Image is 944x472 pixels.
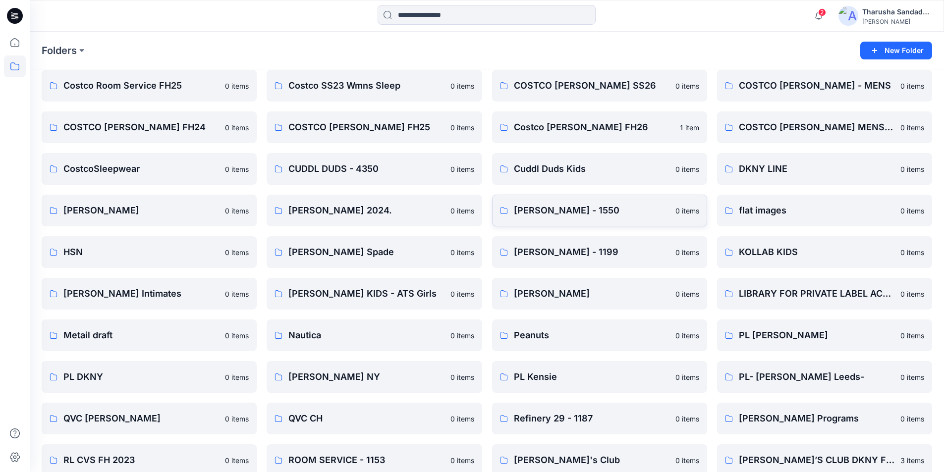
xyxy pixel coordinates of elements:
[450,372,474,382] p: 0 items
[450,289,474,299] p: 0 items
[492,153,707,185] a: Cuddl Duds Kids0 items
[450,455,474,466] p: 0 items
[675,164,699,174] p: 0 items
[717,195,932,226] a: flat images0 items
[675,414,699,424] p: 0 items
[225,414,249,424] p: 0 items
[42,319,257,351] a: Metail draft0 items
[860,42,932,59] button: New Folder
[225,206,249,216] p: 0 items
[739,79,894,93] p: COSTCO [PERSON_NAME] - MENS
[514,412,669,425] p: Refinery 29 - 1187
[63,412,219,425] p: QVC [PERSON_NAME]
[717,319,932,351] a: PL [PERSON_NAME]0 items
[514,79,669,93] p: COSTCO [PERSON_NAME] SS26
[514,287,669,301] p: [PERSON_NAME]
[42,70,257,102] a: Costco Room Service FH250 items
[492,319,707,351] a: Peanuts0 items
[42,278,257,310] a: [PERSON_NAME] Intimates0 items
[225,455,249,466] p: 0 items
[675,81,699,91] p: 0 items
[492,236,707,268] a: [PERSON_NAME] - 11990 items
[492,403,707,434] a: Refinery 29 - 11870 items
[900,330,924,341] p: 0 items
[675,289,699,299] p: 0 items
[42,361,257,393] a: PL DKNY0 items
[288,453,444,467] p: ROOM SERVICE - 1153
[739,328,894,342] p: PL [PERSON_NAME]
[900,164,924,174] p: 0 items
[42,153,257,185] a: CostcoSleepwear0 items
[450,81,474,91] p: 0 items
[288,287,444,301] p: [PERSON_NAME] KIDS - ATS Girls
[717,278,932,310] a: LIBRARY FOR PRIVATE LABEL ACCOUNTS0 items
[900,81,924,91] p: 0 items
[288,162,444,176] p: CUDDL DUDS - 4350
[450,247,474,258] p: 0 items
[267,236,482,268] a: [PERSON_NAME] Spade0 items
[900,455,924,466] p: 3 items
[288,370,444,384] p: [PERSON_NAME] NY
[514,453,669,467] p: [PERSON_NAME]'s Club
[63,79,219,93] p: Costco Room Service FH25
[818,8,826,16] span: 2
[267,403,482,434] a: QVC CH0 items
[288,245,444,259] p: [PERSON_NAME] Spade
[739,204,894,217] p: flat images
[63,162,219,176] p: CostcoSleepwear
[450,122,474,133] p: 0 items
[739,245,894,259] p: KOLLAB KIDS
[225,164,249,174] p: 0 items
[267,319,482,351] a: Nautica0 items
[288,120,444,134] p: COSTCO [PERSON_NAME] FH25
[675,206,699,216] p: 0 items
[42,403,257,434] a: QVC [PERSON_NAME]0 items
[739,162,894,176] p: DKNY LINE
[717,403,932,434] a: [PERSON_NAME] Programs0 items
[225,330,249,341] p: 0 items
[514,120,674,134] p: Costco [PERSON_NAME] FH26
[739,120,894,134] p: COSTCO [PERSON_NAME] MENS SS24
[717,153,932,185] a: DKNY LINE0 items
[492,195,707,226] a: [PERSON_NAME] - 15500 items
[63,287,219,301] p: [PERSON_NAME] Intimates
[739,287,894,301] p: LIBRARY FOR PRIVATE LABEL ACCOUNTS
[514,245,669,259] p: [PERSON_NAME] - 1199
[492,361,707,393] a: PL Kensie0 items
[63,120,219,134] p: COSTCO [PERSON_NAME] FH24
[63,204,219,217] p: [PERSON_NAME]
[450,206,474,216] p: 0 items
[514,328,669,342] p: Peanuts
[675,247,699,258] p: 0 items
[288,328,444,342] p: Nautica
[675,455,699,466] p: 0 items
[900,206,924,216] p: 0 items
[450,330,474,341] p: 0 items
[900,289,924,299] p: 0 items
[717,70,932,102] a: COSTCO [PERSON_NAME] - MENS0 items
[514,204,669,217] p: [PERSON_NAME] - 1550
[900,247,924,258] p: 0 items
[225,81,249,91] p: 0 items
[838,6,858,26] img: avatar
[492,278,707,310] a: [PERSON_NAME]0 items
[514,162,669,176] p: Cuddl Duds Kids
[288,204,444,217] p: [PERSON_NAME] 2024.
[492,70,707,102] a: COSTCO [PERSON_NAME] SS260 items
[63,328,219,342] p: Metail draft
[267,195,482,226] a: [PERSON_NAME] 2024.0 items
[680,122,699,133] p: 1 item
[63,370,219,384] p: PL DKNY
[63,245,219,259] p: HSN
[267,361,482,393] a: [PERSON_NAME] NY0 items
[900,372,924,382] p: 0 items
[717,111,932,143] a: COSTCO [PERSON_NAME] MENS SS240 items
[288,412,444,425] p: QVC CH
[900,122,924,133] p: 0 items
[267,153,482,185] a: CUDDL DUDS - 43500 items
[739,370,894,384] p: PL- [PERSON_NAME] Leeds-
[42,44,77,57] a: Folders
[225,122,249,133] p: 0 items
[862,6,932,18] div: Tharusha Sandadeepa
[900,414,924,424] p: 0 items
